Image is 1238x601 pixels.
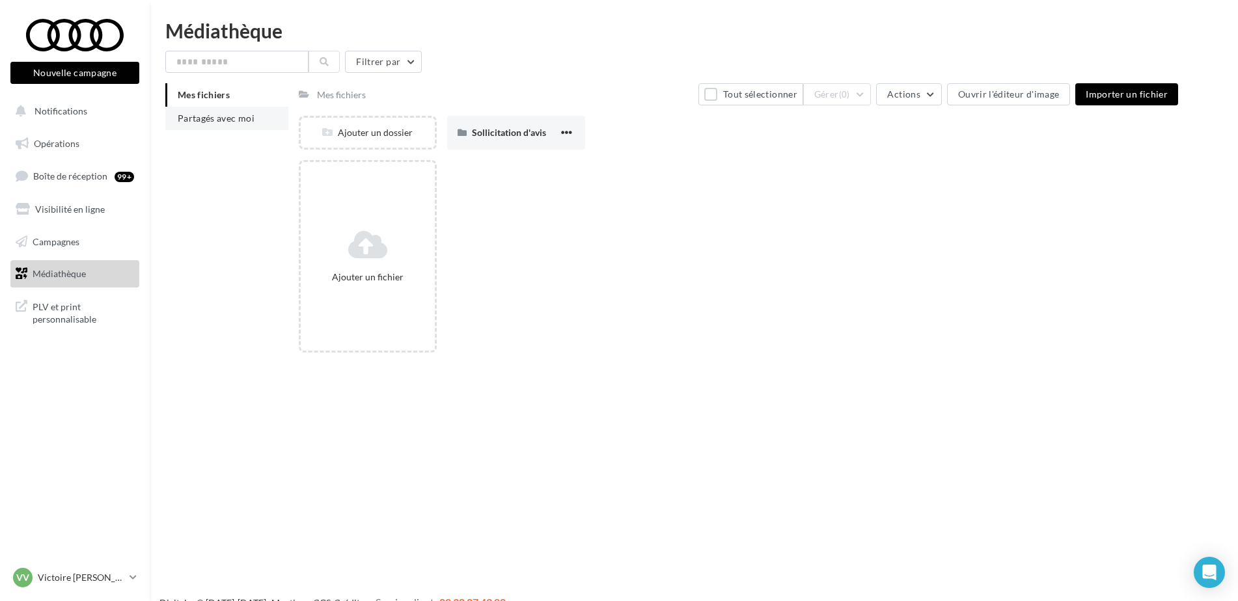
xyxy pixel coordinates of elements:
[803,83,872,105] button: Gérer(0)
[1075,83,1178,105] button: Importer un fichier
[38,571,124,584] p: Victoire [PERSON_NAME]
[8,98,137,125] button: Notifications
[165,21,1222,40] div: Médiathèque
[1194,557,1225,588] div: Open Intercom Messenger
[33,170,107,181] span: Boîte de réception
[8,293,142,331] a: PLV et print personnalisable
[1086,88,1168,100] span: Importer un fichier
[178,89,230,100] span: Mes fichiers
[472,127,546,138] span: Sollicitation d'avis
[887,88,920,100] span: Actions
[8,196,142,223] a: Visibilité en ligne
[301,126,435,139] div: Ajouter un dossier
[306,271,430,284] div: Ajouter un fichier
[317,88,366,101] div: Mes fichiers
[178,113,254,124] span: Partagés avec moi
[8,162,142,190] a: Boîte de réception99+
[10,565,139,590] a: VV Victoire [PERSON_NAME]
[345,51,422,73] button: Filtrer par
[115,172,134,182] div: 99+
[34,138,79,149] span: Opérations
[876,83,941,105] button: Actions
[8,260,142,287] a: Médiathèque
[839,89,850,100] span: (0)
[33,298,134,326] span: PLV et print personnalisable
[10,62,139,84] button: Nouvelle campagne
[947,83,1070,105] button: Ouvrir l'éditeur d'image
[698,83,803,105] button: Tout sélectionner
[16,571,29,584] span: VV
[33,268,86,279] span: Médiathèque
[35,204,105,215] span: Visibilité en ligne
[34,105,87,116] span: Notifications
[8,228,142,256] a: Campagnes
[8,130,142,157] a: Opérations
[33,235,79,247] span: Campagnes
